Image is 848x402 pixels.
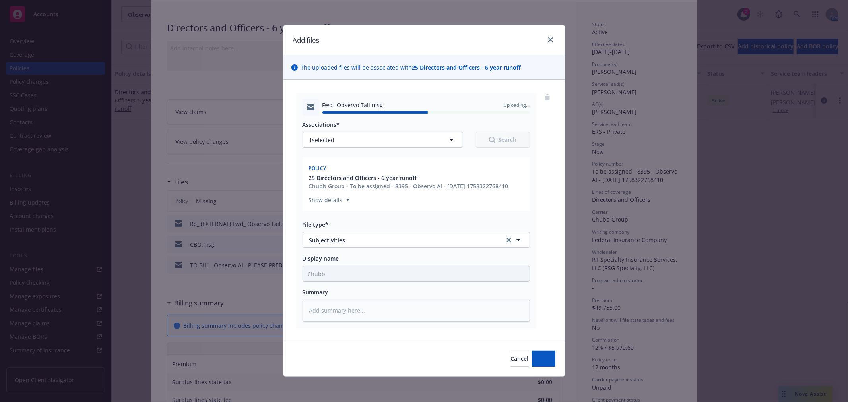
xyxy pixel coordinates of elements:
[303,221,329,228] span: File type*
[303,255,339,262] span: Display name
[309,182,508,190] div: Chubb Group - To be assigned - 8395 - Observo AI - [DATE] 1758322768410
[303,232,530,248] button: Subjectivitiesclear selection
[306,195,353,205] button: Show details
[504,235,514,245] a: clear selection
[303,266,530,281] input: Add display name here...
[309,236,493,244] span: Subjectivities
